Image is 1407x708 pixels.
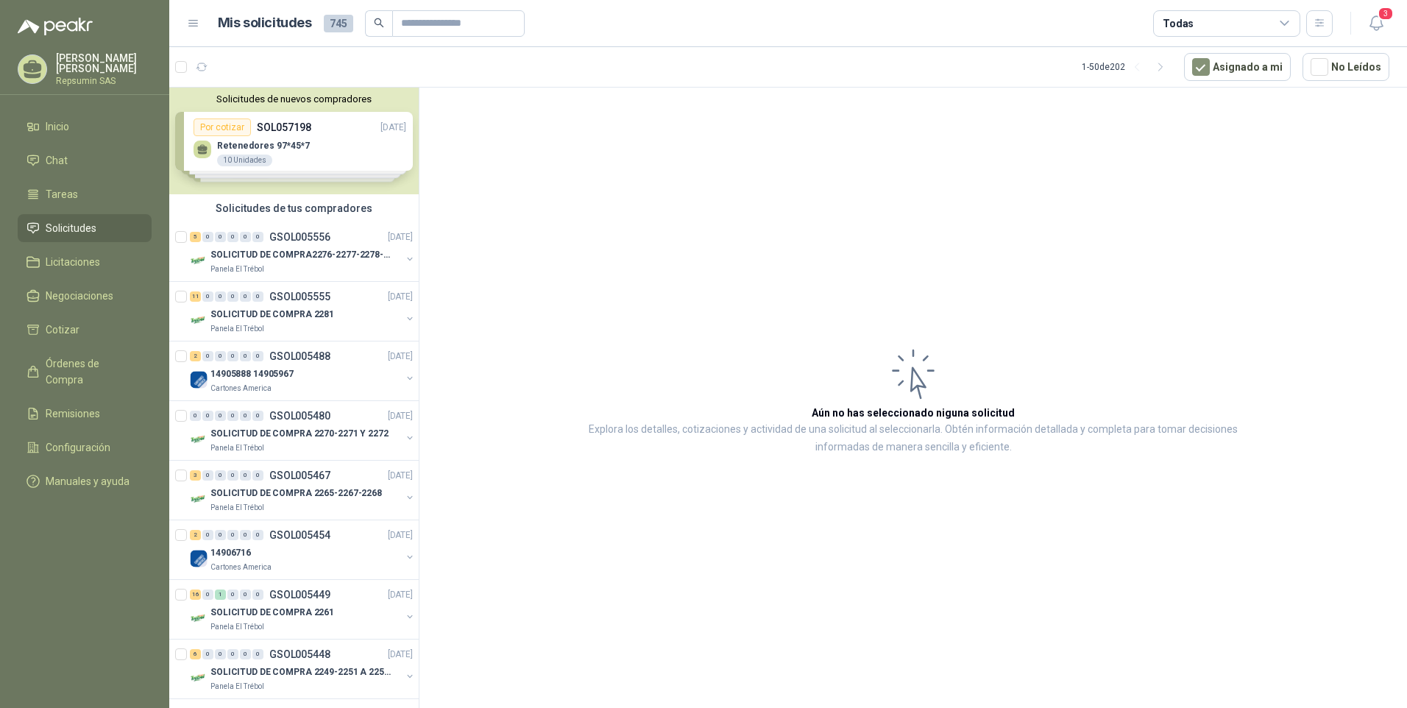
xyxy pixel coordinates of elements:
[190,351,201,361] div: 2
[388,588,413,602] p: [DATE]
[190,288,416,335] a: 11 0 0 0 0 0 GSOL005555[DATE] Company LogoSOLICITUD DE COMPRA 2281Panela El Trébol
[252,411,263,421] div: 0
[210,442,264,454] p: Panela El Trébol
[210,681,264,693] p: Panela El Trébol
[202,530,213,540] div: 0
[215,232,226,242] div: 0
[18,350,152,394] a: Órdenes de Compra
[210,427,389,441] p: SOLICITUD DE COMPRA 2270-2271 Y 2272
[269,232,330,242] p: GSOL005556
[202,351,213,361] div: 0
[190,645,416,693] a: 6 0 0 0 0 0 GSOL005448[DATE] Company LogoSOLICITUD DE COMPRA 2249-2251 A 2256-2258 Y 2262Panela E...
[252,232,263,242] div: 0
[46,406,100,422] span: Remisiones
[190,470,201,481] div: 3
[202,291,213,302] div: 0
[46,288,113,304] span: Negociaciones
[215,649,226,659] div: 0
[227,470,238,481] div: 0
[388,230,413,244] p: [DATE]
[210,308,334,322] p: SOLICITUD DE COMPRA 2281
[190,411,201,421] div: 0
[190,490,208,508] img: Company Logo
[240,649,251,659] div: 0
[190,467,416,514] a: 3 0 0 0 0 0 GSOL005467[DATE] Company LogoSOLICITUD DE COMPRA 2265-2267-2268Panela El Trébol
[252,291,263,302] div: 0
[46,220,96,236] span: Solicitudes
[46,152,68,169] span: Chat
[388,648,413,662] p: [DATE]
[190,347,416,394] a: 2 0 0 0 0 0 GSOL005488[DATE] Company Logo14905888 14905967Cartones America
[190,530,201,540] div: 2
[240,470,251,481] div: 0
[252,470,263,481] div: 0
[190,590,201,600] div: 16
[56,77,152,85] p: Repsumin SAS
[240,590,251,600] div: 0
[190,291,201,302] div: 11
[1303,53,1389,81] button: No Leídos
[190,431,208,448] img: Company Logo
[210,562,272,573] p: Cartones America
[18,433,152,461] a: Configuración
[46,473,130,489] span: Manuales y ayuda
[46,355,138,388] span: Órdenes de Compra
[210,486,382,500] p: SOLICITUD DE COMPRA 2265-2267-2268
[190,609,208,627] img: Company Logo
[1163,15,1194,32] div: Todas
[215,411,226,421] div: 0
[190,311,208,329] img: Company Logo
[269,530,330,540] p: GSOL005454
[227,291,238,302] div: 0
[210,546,251,560] p: 14906716
[227,649,238,659] div: 0
[269,590,330,600] p: GSOL005449
[169,88,419,194] div: Solicitudes de nuevos compradoresPor cotizarSOL057198[DATE] Retenedores 97*45*710 UnidadesPor cot...
[227,232,238,242] div: 0
[190,371,208,389] img: Company Logo
[46,439,110,456] span: Configuración
[18,282,152,310] a: Negociaciones
[190,586,416,633] a: 16 0 1 0 0 0 GSOL005449[DATE] Company LogoSOLICITUD DE COMPRA 2261Panela El Trébol
[210,248,394,262] p: SOLICITUD DE COMPRA2276-2277-2278-2284-2285-
[56,53,152,74] p: [PERSON_NAME] [PERSON_NAME]
[18,146,152,174] a: Chat
[210,502,264,514] p: Panela El Trébol
[1378,7,1394,21] span: 3
[227,530,238,540] div: 0
[252,351,263,361] div: 0
[215,291,226,302] div: 0
[388,469,413,483] p: [DATE]
[215,470,226,481] div: 0
[190,669,208,687] img: Company Logo
[374,18,384,28] span: search
[269,291,330,302] p: GSOL005555
[215,351,226,361] div: 0
[210,263,264,275] p: Panela El Trébol
[812,405,1015,421] h3: Aún no has seleccionado niguna solicitud
[18,214,152,242] a: Solicitudes
[218,13,312,34] h1: Mis solicitudes
[388,350,413,364] p: [DATE]
[169,194,419,222] div: Solicitudes de tus compradores
[210,323,264,335] p: Panela El Trébol
[269,351,330,361] p: GSOL005488
[215,590,226,600] div: 1
[210,665,394,679] p: SOLICITUD DE COMPRA 2249-2251 A 2256-2258 Y 2262
[18,316,152,344] a: Cotizar
[202,470,213,481] div: 0
[269,411,330,421] p: GSOL005480
[1082,55,1172,79] div: 1 - 50 de 202
[210,606,334,620] p: SOLICITUD DE COMPRA 2261
[190,232,201,242] div: 5
[18,113,152,141] a: Inicio
[240,291,251,302] div: 0
[18,400,152,428] a: Remisiones
[190,407,416,454] a: 0 0 0 0 0 0 GSOL005480[DATE] Company LogoSOLICITUD DE COMPRA 2270-2271 Y 2272Panela El Trébol
[252,530,263,540] div: 0
[190,550,208,567] img: Company Logo
[388,409,413,423] p: [DATE]
[388,290,413,304] p: [DATE]
[1184,53,1291,81] button: Asignado a mi
[210,621,264,633] p: Panela El Trébol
